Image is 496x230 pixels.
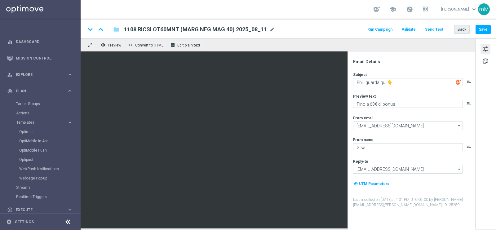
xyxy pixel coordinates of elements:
[7,72,73,77] button: person_search Explore keyboard_arrow_right
[7,207,73,212] button: play_circle_outline Execute keyboard_arrow_right
[478,3,490,15] div: mM
[67,120,73,126] i: keyboard_arrow_right
[454,25,470,34] button: Back
[19,176,64,181] a: Webpage Pop-up
[16,118,80,183] div: Templates
[482,57,489,65] span: palette
[353,137,374,142] label: From name
[7,89,73,94] button: gps_fixed Plan keyboard_arrow_right
[401,25,417,34] button: Validate
[16,111,64,116] a: Actions
[19,157,64,162] a: Optipush
[19,139,64,144] a: OptiMobile In-App
[16,99,80,108] div: Target Groups
[456,79,461,85] img: optiGenie.svg
[126,41,166,49] button: code Convert to HTML
[7,39,13,45] i: equalizer
[480,56,490,66] button: palette
[353,165,463,174] input: Select
[19,146,80,155] div: OptiMobile Push
[19,136,80,146] div: OptiMobile In-App
[19,174,80,183] div: Webpage Pop-up
[170,42,175,47] i: receipt
[169,41,203,49] button: receipt Edit plain text
[471,6,477,13] span: keyboard_arrow_down
[7,72,13,77] i: person_search
[19,127,80,136] div: Optimail
[441,5,478,14] a: [PERSON_NAME]keyboard_arrow_down
[402,27,416,32] span: Validate
[354,182,358,186] i: my_location
[16,192,80,201] div: Realtime Triggers
[67,72,73,77] i: keyboard_arrow_right
[19,166,64,171] a: Web Push Notifications
[353,122,463,130] input: Select
[124,26,267,33] span: 1108 RICSLOT60MNT (MARG NEG MAG 40) 2025_08_11
[113,24,120,34] button: folder
[101,42,106,47] i: remove_red_eye
[467,144,472,149] button: playlist_add
[7,72,67,77] div: Explore
[7,207,13,213] i: play_circle_outline
[7,39,73,44] button: equalizer Dashboard
[424,25,444,34] button: Send Test
[113,26,119,33] i: folder
[96,25,105,34] i: keyboard_arrow_up
[7,88,67,94] div: Plan
[135,43,163,47] span: Convert to HTML
[456,165,463,173] i: arrow_drop_down
[482,45,489,53] span: tune
[16,101,64,106] a: Target Groups
[16,108,80,118] div: Actions
[353,159,368,164] label: Reply-to
[476,25,491,34] button: Save
[16,183,80,192] div: Streams
[16,33,73,50] a: Dashboard
[353,197,475,208] label: Last modified on [DATE] at 4:01 PM UTC-02:00 by [PERSON_NAME][EMAIL_ADDRESS][PERSON_NAME][DOMAIN_...
[86,25,95,34] i: keyboard_arrow_down
[389,6,396,13] span: school
[16,194,64,199] a: Realtime Triggers
[16,185,64,190] a: Streams
[16,73,67,77] span: Explore
[16,50,73,66] a: Mission Control
[353,94,376,99] label: Preview text
[16,121,67,124] div: Templates
[7,33,73,50] div: Dashboard
[67,88,73,94] i: keyboard_arrow_right
[15,220,34,224] a: Settings
[16,208,67,212] span: Execute
[16,120,73,125] button: Templates keyboard_arrow_right
[19,129,64,134] a: Optimail
[456,122,463,130] i: arrow_drop_down
[7,56,73,61] button: Mission Control
[467,79,472,84] button: playlist_add
[353,59,475,64] div: Email Details
[480,44,490,54] button: tune
[108,43,121,47] span: Preview
[19,148,64,153] a: OptiMobile Push
[366,25,393,34] button: Run Campaign
[16,89,67,93] span: Plan
[7,88,13,94] i: gps_fixed
[467,101,472,106] button: playlist_add
[7,50,73,66] div: Mission Control
[128,42,133,47] span: code
[19,155,80,164] div: Optipush
[19,164,80,174] div: Web Push Notifications
[353,180,390,187] button: my_location UTM Parameters
[269,27,275,32] span: mode_edit
[67,207,73,213] i: keyboard_arrow_right
[353,72,367,77] label: Subject
[177,43,200,47] span: Edit plain text
[353,116,373,121] label: From email
[16,121,61,124] span: Templates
